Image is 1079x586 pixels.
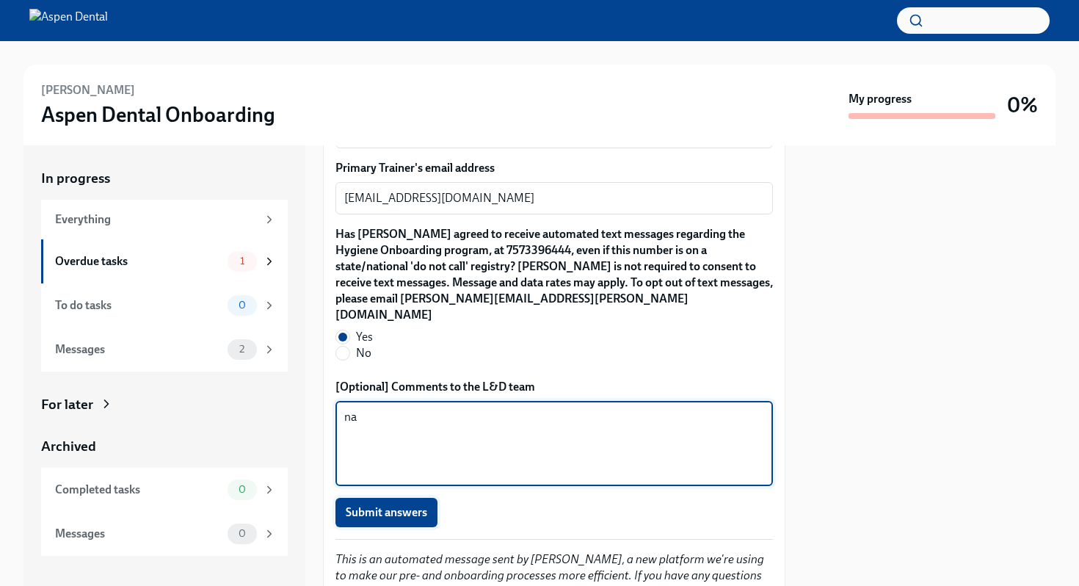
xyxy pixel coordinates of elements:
[230,484,255,495] span: 0
[41,437,288,456] a: Archived
[344,408,764,479] textarea: na
[41,169,288,188] a: In progress
[230,300,255,311] span: 0
[41,395,93,414] div: For later
[230,344,253,355] span: 2
[55,341,222,358] div: Messages
[356,329,373,345] span: Yes
[41,283,288,328] a: To do tasks0
[346,505,427,520] span: Submit answers
[344,189,764,207] textarea: [EMAIL_ADDRESS][DOMAIN_NAME]
[55,482,222,498] div: Completed tasks
[41,82,135,98] h6: [PERSON_NAME]
[230,528,255,539] span: 0
[55,211,257,228] div: Everything
[1007,92,1038,118] h3: 0%
[41,468,288,512] a: Completed tasks0
[55,526,222,542] div: Messages
[335,379,773,395] label: [Optional] Comments to the L&D team
[356,345,371,361] span: No
[41,239,288,283] a: Overdue tasks1
[231,256,253,267] span: 1
[41,101,275,128] h3: Aspen Dental Onboarding
[41,328,288,372] a: Messages2
[41,512,288,556] a: Messages0
[335,226,773,323] label: Has [PERSON_NAME] agreed to receive automated text messages regarding the Hygiene Onboarding prog...
[55,297,222,314] div: To do tasks
[55,253,222,270] div: Overdue tasks
[335,498,437,527] button: Submit answers
[335,160,773,176] label: Primary Trainer's email address
[849,91,912,107] strong: My progress
[41,200,288,239] a: Everything
[29,9,108,32] img: Aspen Dental
[41,395,288,414] a: For later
